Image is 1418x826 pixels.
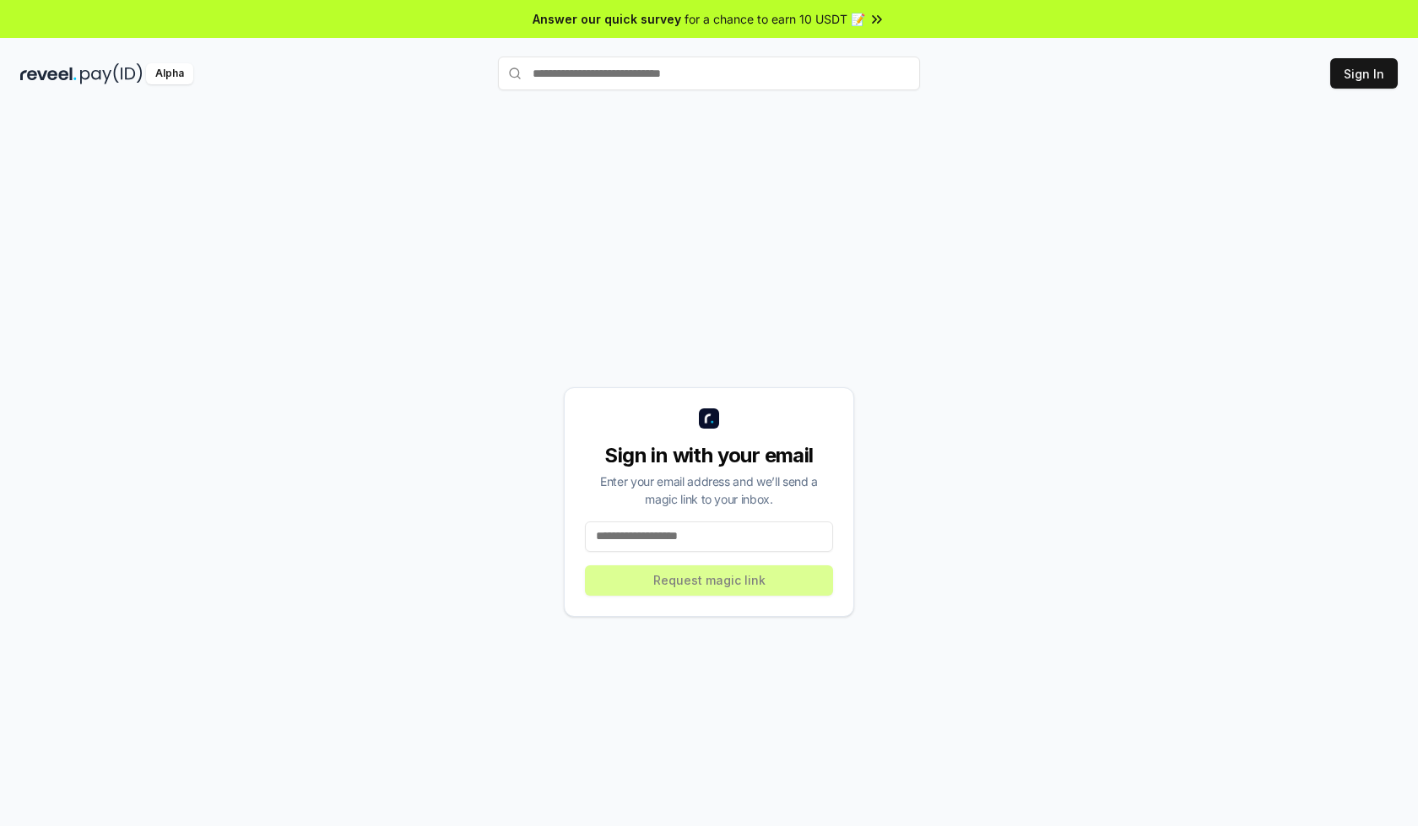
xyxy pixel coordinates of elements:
[585,472,833,508] div: Enter your email address and we’ll send a magic link to your inbox.
[585,442,833,469] div: Sign in with your email
[80,63,143,84] img: pay_id
[533,10,681,28] span: Answer our quick survey
[146,63,193,84] div: Alpha
[685,10,865,28] span: for a chance to earn 10 USDT 📝
[1330,58,1398,89] button: Sign In
[20,63,77,84] img: reveel_dark
[699,408,719,429] img: logo_small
